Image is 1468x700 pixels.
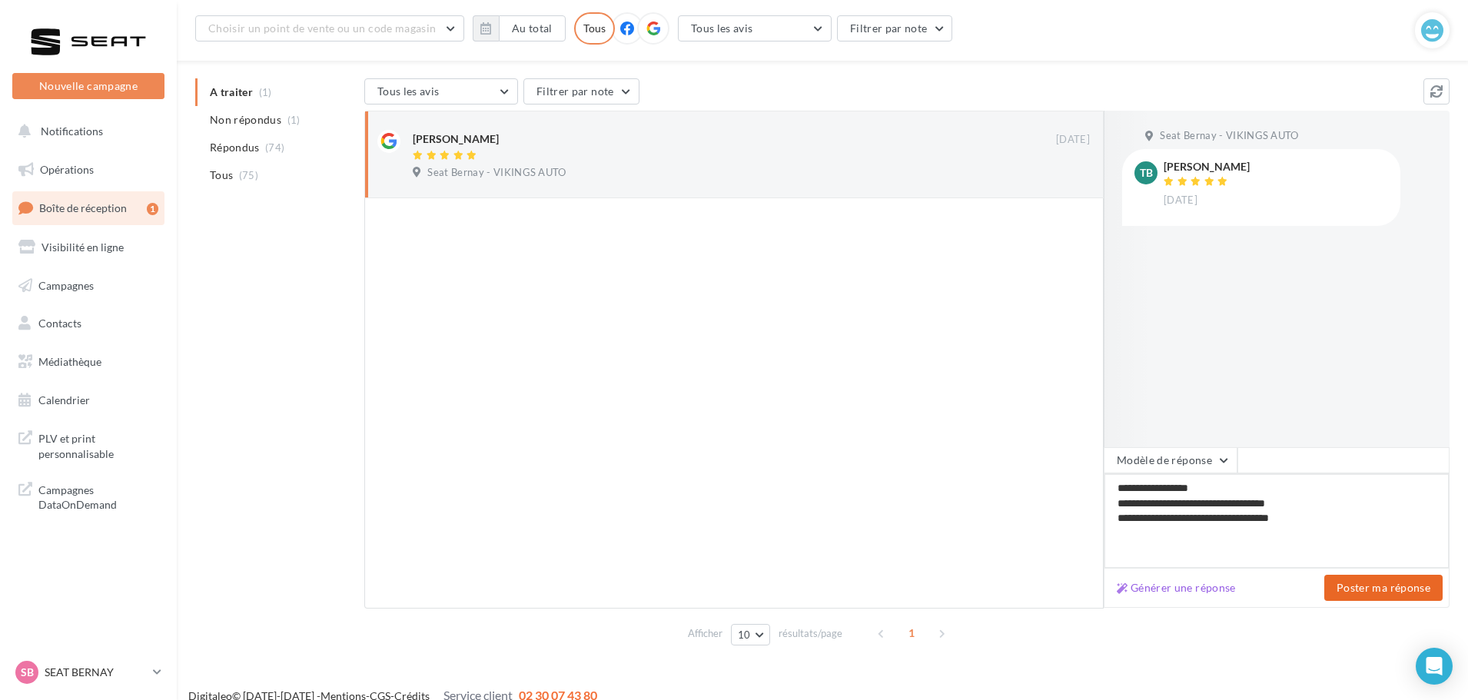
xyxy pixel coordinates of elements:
[678,15,832,41] button: Tous les avis
[195,15,464,41] button: Choisir un point de vente ou un code magasin
[38,479,158,513] span: Campagnes DataOnDemand
[779,626,842,641] span: résultats/page
[41,124,103,138] span: Notifications
[473,15,566,41] button: Au total
[738,629,751,641] span: 10
[499,15,566,41] button: Au total
[9,270,168,302] a: Campagnes
[1160,129,1298,143] span: Seat Bernay - VIKINGS AUTO
[691,22,753,35] span: Tous les avis
[9,384,168,416] a: Calendrier
[688,626,722,641] span: Afficher
[899,621,924,645] span: 1
[1056,133,1090,147] span: [DATE]
[38,278,94,291] span: Campagnes
[9,346,168,378] a: Médiathèque
[413,131,499,147] div: [PERSON_NAME]
[210,168,233,183] span: Tous
[9,154,168,186] a: Opérations
[38,393,90,406] span: Calendrier
[21,665,34,680] span: SB
[1164,161,1250,172] div: [PERSON_NAME]
[837,15,953,41] button: Filtrer par note
[40,163,94,176] span: Opérations
[39,201,127,214] span: Boîte de réception
[1111,579,1242,597] button: Générer une réponse
[1140,165,1153,181] span: tB
[38,428,158,461] span: PLV et print personnalisable
[731,624,770,645] button: 10
[364,78,518,105] button: Tous les avis
[9,473,168,519] a: Campagnes DataOnDemand
[1324,575,1443,601] button: Poster ma réponse
[9,307,168,340] a: Contacts
[9,422,168,467] a: PLV et print personnalisable
[210,112,281,128] span: Non répondus
[427,166,566,180] span: Seat Bernay - VIKINGS AUTO
[523,78,639,105] button: Filtrer par note
[12,73,164,99] button: Nouvelle campagne
[45,665,147,680] p: SEAT BERNAY
[265,141,284,154] span: (74)
[1164,194,1197,207] span: [DATE]
[9,231,168,264] a: Visibilité en ligne
[377,85,440,98] span: Tous les avis
[574,12,615,45] div: Tous
[1416,648,1453,685] div: Open Intercom Messenger
[38,355,101,368] span: Médiathèque
[147,203,158,215] div: 1
[1104,447,1237,473] button: Modèle de réponse
[9,115,161,148] button: Notifications
[208,22,436,35] span: Choisir un point de vente ou un code magasin
[38,317,81,330] span: Contacts
[12,658,164,687] a: SB SEAT BERNAY
[239,169,258,181] span: (75)
[42,241,124,254] span: Visibilité en ligne
[287,114,301,126] span: (1)
[9,191,168,224] a: Boîte de réception1
[210,140,260,155] span: Répondus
